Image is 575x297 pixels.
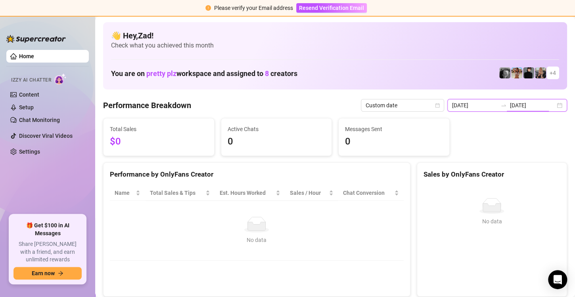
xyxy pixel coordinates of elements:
input: End date [510,101,555,110]
img: Amber [511,67,522,78]
a: Settings [19,148,40,155]
div: Open Intercom Messenger [548,270,567,289]
th: Chat Conversion [338,185,404,201]
span: + 4 [550,69,556,77]
span: pretty plz [146,69,176,78]
a: Content [19,91,39,98]
div: No data [427,217,557,226]
span: calendar [435,103,440,108]
h4: 👋 Hey, Zad ! [111,30,559,41]
img: logo-BBDzfeDw.svg [6,35,66,43]
img: Violet [535,67,546,78]
div: No data [118,236,396,244]
span: Izzy AI Chatter [11,76,51,84]
span: 🎁 Get $100 in AI Messages [13,222,82,237]
span: Check what you achieved this month [111,41,559,50]
span: arrow-right [58,270,63,276]
span: 0 [228,134,326,149]
span: Earn now [32,270,55,276]
span: $0 [110,134,208,149]
span: Resend Verification Email [299,5,364,11]
span: Sales / Hour [290,188,327,197]
img: Camille [523,67,534,78]
div: Performance by OnlyFans Creator [110,169,404,180]
h1: You are on workspace and assigned to creators [111,69,297,78]
span: 0 [345,134,443,149]
a: Setup [19,104,34,110]
a: Home [19,53,34,59]
span: Custom date [366,99,439,111]
span: 8 [265,69,269,78]
img: Amber [499,67,510,78]
img: AI Chatter [54,73,67,85]
button: Resend Verification Email [296,3,367,13]
span: swap-right [500,102,507,109]
a: Chat Monitoring [19,117,60,123]
span: Total Sales & Tips [150,188,204,197]
h4: Performance Breakdown [103,100,191,111]
span: Chat Conversion [343,188,393,197]
span: to [500,102,507,109]
th: Name [110,185,145,201]
input: Start date [452,101,497,110]
div: Please verify your Email address [214,4,293,12]
div: Sales by OnlyFans Creator [424,169,560,180]
span: Total Sales [110,125,208,133]
th: Total Sales & Tips [145,185,215,201]
span: Messages Sent [345,125,443,133]
a: Discover Viral Videos [19,133,73,139]
span: Active Chats [228,125,326,133]
div: Est. Hours Worked [220,188,274,197]
span: Share [PERSON_NAME] with a friend, and earn unlimited rewards [13,240,82,264]
button: Earn nowarrow-right [13,267,82,280]
th: Sales / Hour [285,185,338,201]
span: exclamation-circle [205,5,211,11]
span: Name [115,188,134,197]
